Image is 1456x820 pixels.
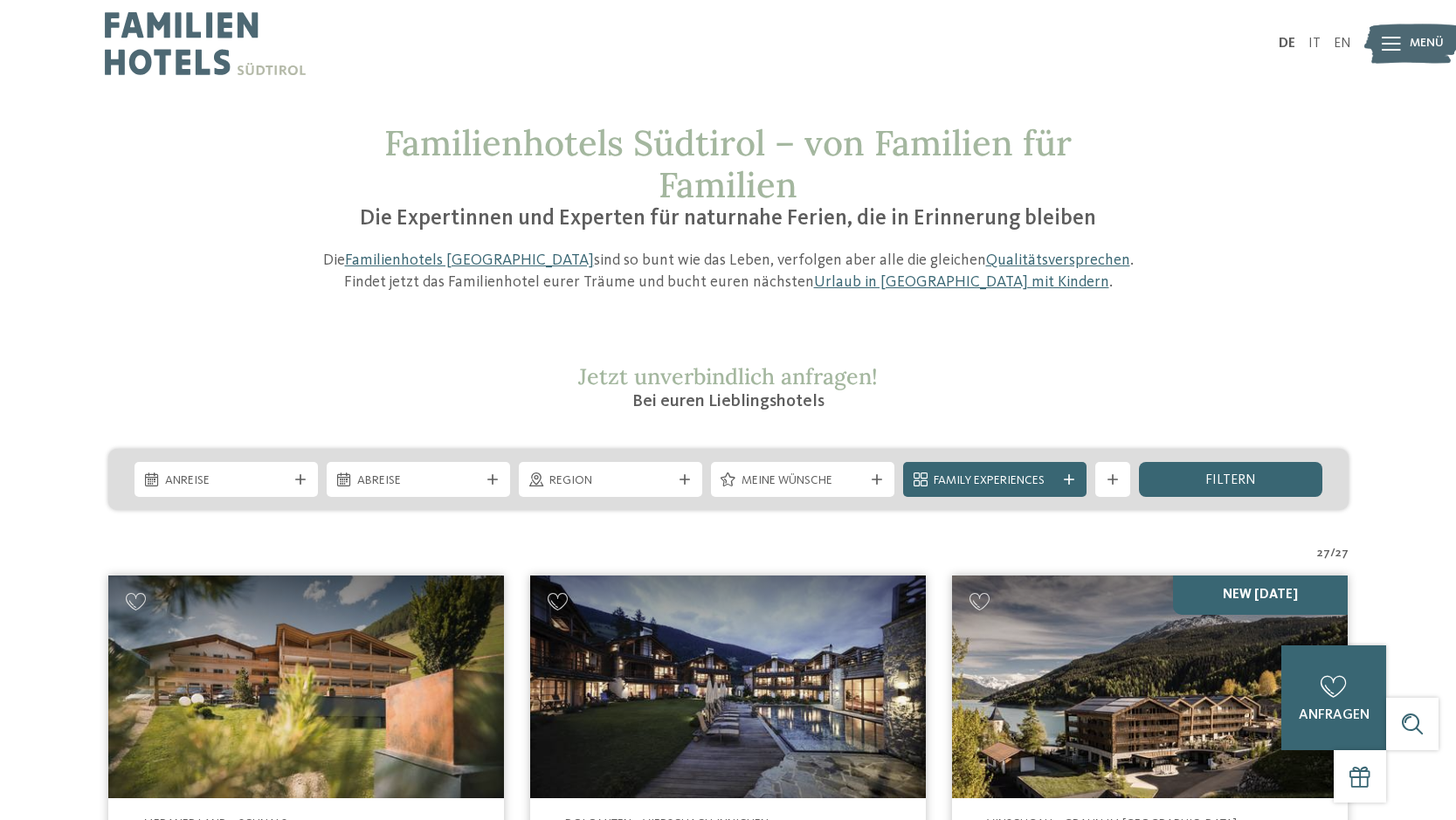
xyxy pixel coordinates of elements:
img: Post Alpina - Family Mountain Chalets ****ˢ [530,575,926,798]
span: Abreise [357,472,480,490]
span: Menü [1410,35,1444,52]
a: DE [1279,37,1295,51]
img: Aktiv & Familienhotel Adlernest **** [108,575,504,798]
span: Meine Wünsche [742,472,864,490]
a: anfragen [1281,645,1386,750]
span: Jetzt unverbindlich anfragen! [578,362,878,390]
span: / [1330,545,1335,562]
span: Family Experiences [934,472,1056,490]
a: Familienhotels [GEOGRAPHIC_DATA] [345,252,594,268]
span: filtern [1205,473,1256,487]
span: Die Expertinnen und Experten für naturnahe Ferien, die in Erinnerung bleiben [360,208,1096,230]
span: Region [549,472,672,490]
a: IT [1308,37,1321,51]
p: Die sind so bunt wie das Leben, verfolgen aber alle die gleichen . Findet jetzt das Familienhotel... [314,250,1143,293]
a: Qualitätsversprechen [986,252,1130,268]
a: Urlaub in [GEOGRAPHIC_DATA] mit Kindern [814,274,1109,290]
span: Anreise [165,472,287,490]
span: Familienhotels Südtirol – von Familien für Familien [384,121,1072,207]
span: 27 [1317,545,1330,562]
span: 27 [1335,545,1349,562]
span: anfragen [1299,708,1370,722]
img: Familienhotels gesucht? Hier findet ihr die besten! [952,575,1348,798]
a: EN [1334,37,1351,51]
span: Bei euren Lieblingshotels [632,393,825,410]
